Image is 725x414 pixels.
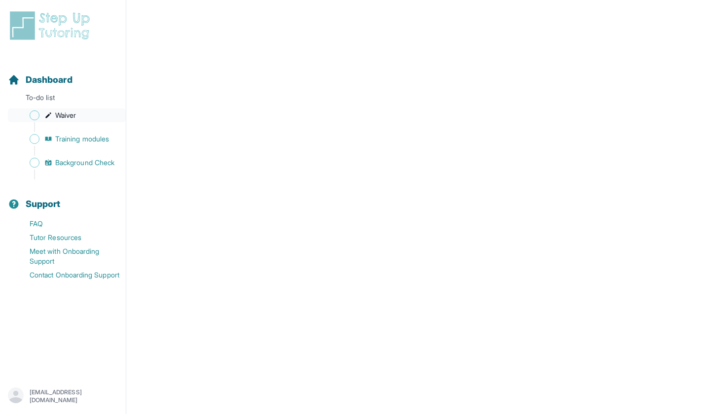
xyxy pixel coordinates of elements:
img: logo [8,10,96,41]
span: Support [26,197,61,211]
a: Training modules [8,132,126,146]
a: Meet with Onboarding Support [8,244,126,268]
a: Waiver [8,108,126,122]
span: Dashboard [26,73,72,87]
a: Background Check [8,156,126,170]
button: [EMAIL_ADDRESS][DOMAIN_NAME] [8,387,118,405]
a: FAQ [8,217,126,231]
a: Dashboard [8,73,72,87]
span: Training modules [55,134,109,144]
span: Background Check [55,158,114,168]
span: Waiver [55,110,76,120]
a: Contact Onboarding Support [8,268,126,282]
a: Tutor Resources [8,231,126,244]
p: [EMAIL_ADDRESS][DOMAIN_NAME] [30,388,118,404]
button: Dashboard [4,57,122,91]
p: To-do list [4,93,122,106]
button: Support [4,181,122,215]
